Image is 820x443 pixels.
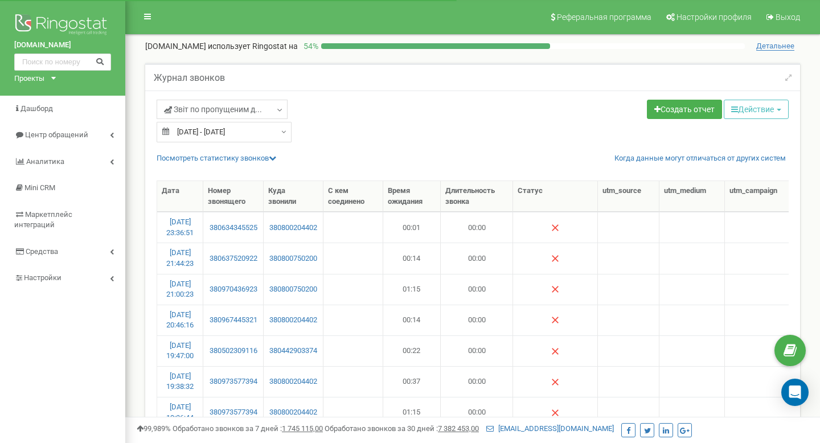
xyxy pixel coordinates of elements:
[268,284,318,295] a: 380800750200
[486,424,614,433] a: [EMAIL_ADDRESS][DOMAIN_NAME]
[598,181,659,212] th: utm_source
[208,223,259,233] a: 380634345525
[551,223,560,232] img: Нет ответа
[24,183,55,192] span: Mini CRM
[14,54,111,71] input: Поиск по номеру
[441,366,513,397] td: 00:00
[25,130,88,139] span: Центр обращений
[383,366,441,397] td: 00:37
[647,100,722,119] a: Создать отчет
[264,181,323,212] th: Куда звонили
[173,424,323,433] span: Обработано звонков за 7 дней :
[14,73,44,84] div: Проекты
[208,315,259,326] a: 380967445321
[551,378,560,387] img: Нет ответа
[551,315,560,325] img: Нет ответа
[166,248,194,268] a: [DATE] 21:44:23
[166,341,194,360] a: [DATE] 19:47:00
[26,157,64,166] span: Аналитика
[166,218,194,237] a: [DATE] 23:36:51
[441,181,513,212] th: Длительность звонка
[776,13,800,22] span: Выход
[383,305,441,335] td: 00:14
[383,397,441,428] td: 01:15
[14,11,111,40] img: Ringostat logo
[157,154,276,162] a: Посмотреть cтатистику звонков
[164,104,262,115] span: Звіт по пропущеним д...
[383,243,441,273] td: 00:14
[551,285,560,294] img: Нет ответа
[208,284,259,295] a: 380970436923
[513,181,598,212] th: Статус
[166,310,194,330] a: [DATE] 20:46:16
[208,42,298,51] span: использует Ringostat на
[268,407,318,418] a: 380800204402
[441,305,513,335] td: 00:00
[298,40,321,52] p: 54 %
[383,212,441,243] td: 00:01
[441,397,513,428] td: 00:00
[208,407,259,418] a: 380973577394
[157,100,288,119] a: Звіт по пропущеним д...
[268,376,318,387] a: 380800204402
[725,181,796,212] th: utm_campaign
[14,40,111,51] a: [DOMAIN_NAME]
[14,210,72,229] span: Маркетплейс интеграций
[268,223,318,233] a: 380800204402
[614,153,786,164] a: Когда данные могут отличаться от других систем
[208,376,259,387] a: 380973577394
[203,181,264,212] th: Номер звонящего
[383,274,441,305] td: 01:15
[268,346,318,356] a: 380442903374
[166,403,194,422] a: [DATE] 19:36:44
[441,335,513,366] td: 00:00
[441,274,513,305] td: 00:00
[659,181,725,212] th: utm_medium
[208,253,259,264] a: 380637520922
[24,273,61,282] span: Настройки
[268,253,318,264] a: 380800750200
[137,424,171,433] span: 99,989%
[166,280,194,299] a: [DATE] 21:00:23
[438,424,479,433] u: 7 382 453,00
[145,40,298,52] p: [DOMAIN_NAME]
[268,315,318,326] a: 380800204402
[551,408,560,417] img: Нет ответа
[383,335,441,366] td: 00:22
[441,212,513,243] td: 00:00
[551,347,560,356] img: Нет ответа
[323,181,383,212] th: С кем соединено
[157,181,203,212] th: Дата
[551,254,560,263] img: Нет ответа
[325,424,479,433] span: Обработано звонков за 30 дней :
[20,104,53,113] span: Дашборд
[282,424,323,433] u: 1 745 115,00
[441,243,513,273] td: 00:00
[208,346,259,356] a: 380502309116
[756,42,794,51] span: Детальнее
[26,247,58,256] span: Средства
[781,379,809,406] div: Open Intercom Messenger
[154,73,225,83] h5: Журнал звонков
[383,181,441,212] th: Время ожидания
[676,13,752,22] span: Настройки профиля
[724,100,789,119] button: Действие
[166,372,194,391] a: [DATE] 19:38:32
[557,13,651,22] span: Реферальная программа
